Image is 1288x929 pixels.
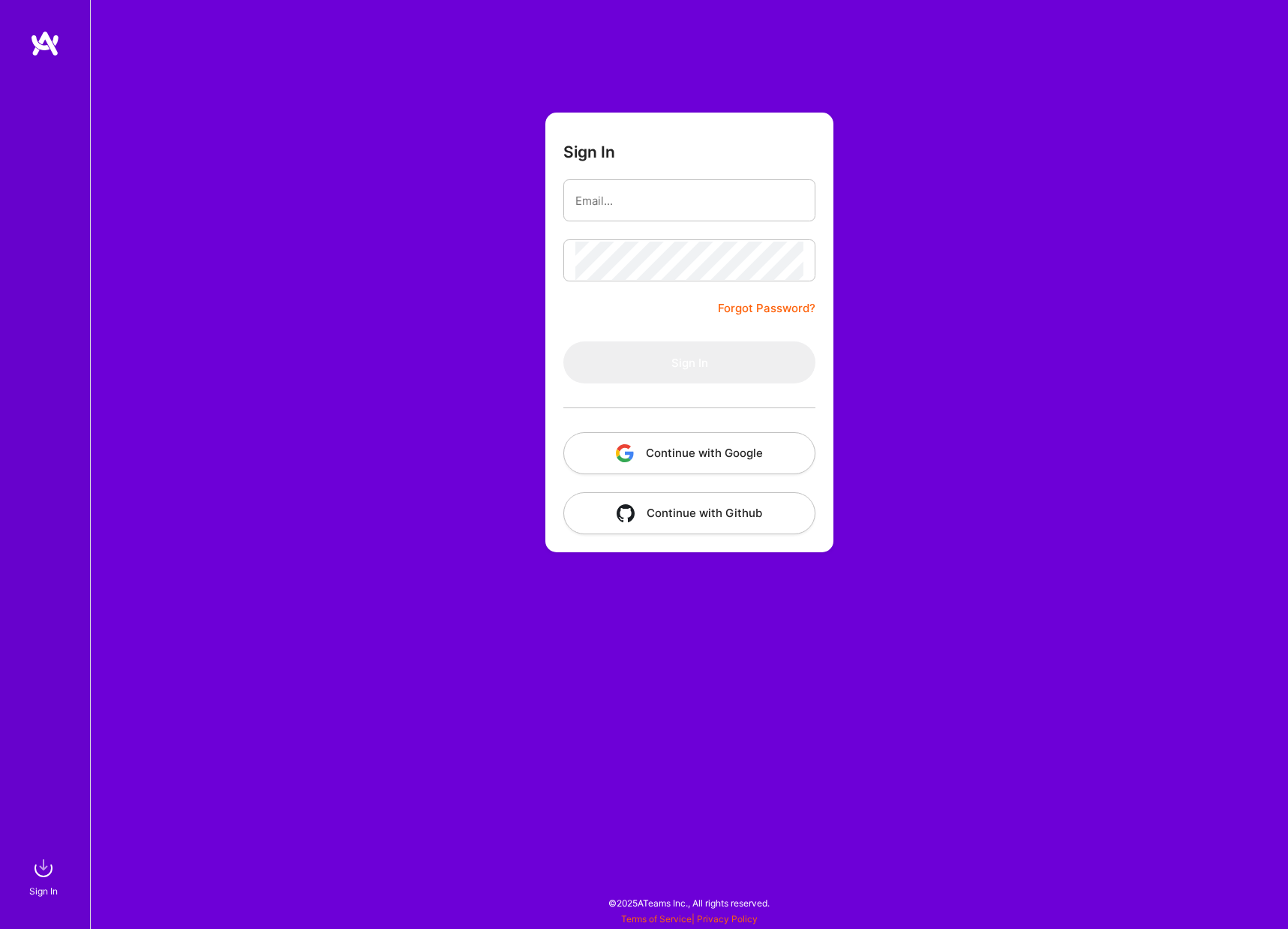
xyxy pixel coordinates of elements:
[32,853,59,899] a: sign inSign In
[697,913,758,924] a: Privacy Policy
[563,143,615,161] h3: Sign In
[563,341,815,383] button: Sign In
[621,913,758,924] span: |
[563,432,815,474] button: Continue with Google
[29,883,58,899] div: Sign In
[718,299,815,317] a: Forgot Password?
[29,853,59,883] img: sign in
[90,884,1288,921] div: © 2025 ATeams Inc., All rights reserved.
[616,444,634,462] img: icon
[563,492,815,534] button: Continue with Github
[575,182,803,220] input: Email...
[30,30,60,57] img: logo
[621,913,692,924] a: Terms of Service
[617,504,635,522] img: icon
